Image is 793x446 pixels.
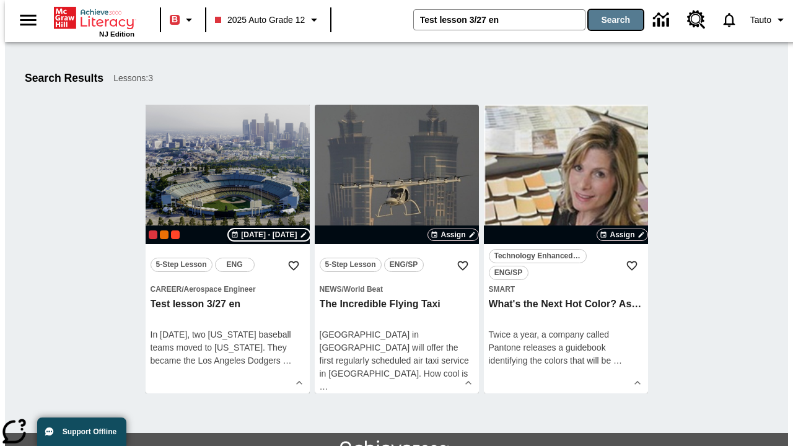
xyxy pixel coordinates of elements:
[320,282,474,295] span: Topic: News/World Beat
[113,72,153,85] span: Lessons : 3
[37,418,126,446] button: Support Offline
[597,229,647,241] button: Assign Choose Dates
[489,282,643,295] span: Topic: Smart/null
[414,10,585,30] input: search field
[440,229,465,240] span: Assign
[489,285,515,294] span: Smart
[745,9,793,31] button: Profile/Settings
[320,328,474,393] div: [GEOGRAPHIC_DATA] in [GEOGRAPHIC_DATA] will offer the first regularly scheduled air taxi service ...
[344,285,383,294] span: World Beat
[165,9,201,31] button: Boost Class color is red. Change class color
[215,258,255,272] button: ENG
[160,230,169,239] div: OL 2025 Auto Grade 12
[427,229,478,241] button: Assign Choose Dates
[151,258,212,272] button: 5-Step Lesson
[325,258,376,271] span: 5-Step Lesson
[151,298,305,311] h3: Test lesson 3/27 en
[215,14,305,27] span: 2025 Auto Grade 12
[494,266,522,279] span: ENG/SP
[390,258,418,271] span: ENG/SP
[628,374,647,392] button: Show Details
[54,6,134,30] a: Home
[156,258,207,271] span: 5-Step Lesson
[171,230,180,239] div: Test 1
[489,249,587,263] button: Technology Enhanced Item
[320,285,342,294] span: News
[320,298,474,311] h3: The Incredible Flying Taxi
[613,356,622,365] span: …
[384,258,424,272] button: ENG/SP
[10,2,46,38] button: Open side menu
[459,374,478,392] button: Show Details
[182,285,183,294] span: /
[283,255,305,277] button: Add to Favorites
[494,250,581,263] span: Technology Enhanced Item
[63,427,116,436] span: Support Offline
[54,4,134,38] div: Home
[484,105,648,393] div: lesson details
[489,298,643,311] h3: What's the Next Hot Color? Ask Pantone
[151,285,182,294] span: Career
[315,105,479,393] div: lesson details
[713,4,745,36] a: Notifications
[227,258,243,271] span: ENG
[151,328,305,367] div: In [DATE], two [US_STATE] baseball teams moved to [US_STATE]. They became the Los Angeles Dodgers
[290,374,309,392] button: Show Details
[229,229,309,240] button: Sep 08 - Sep 08 Choose Dates
[151,282,305,295] span: Topic: Career/Aerospace Engineer
[489,328,643,367] div: Twice a year, a company called Pantone releases a guidebook identifying the colors that will be
[99,30,134,38] span: NJ Edition
[646,3,680,37] a: Data Center
[210,9,326,31] button: Class: 2025 Auto Grade 12, Select your class
[589,10,643,30] button: Search
[750,14,771,27] span: Tauto
[610,229,634,240] span: Assign
[283,356,292,365] span: …
[146,105,310,393] div: lesson details
[680,3,713,37] a: Resource Center, Will open in new tab
[184,285,256,294] span: Aerospace Engineer
[25,72,103,85] h1: Search Results
[342,285,344,294] span: /
[489,266,528,280] button: ENG/SP
[149,230,157,239] div: Current Class
[452,255,474,277] button: Add to Favorites
[241,229,297,240] span: [DATE] - [DATE]
[320,258,382,272] button: 5-Step Lesson
[172,12,178,27] span: B
[621,255,643,277] button: Add to Favorites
